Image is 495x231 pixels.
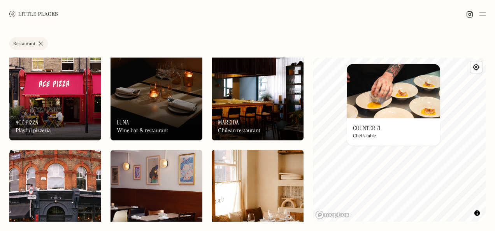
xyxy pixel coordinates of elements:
[218,128,260,134] div: Chilean restaurant
[212,30,304,140] img: Mareida
[470,61,482,73] button: Find my location
[9,30,101,140] img: Ace Pizza
[347,64,440,145] a: Counter 71Counter 71Counter 71Chef's table
[347,64,440,118] img: Counter 71
[472,208,482,218] button: Toggle attribution
[16,119,39,126] h3: Ace Pizza
[212,30,304,140] a: MareidaMareidaMareidaChilean restaurant
[13,42,35,46] div: Restaurant
[117,128,168,134] div: Wine bar & restaurant
[315,210,349,219] a: Mapbox homepage
[353,134,376,139] div: Chef's table
[16,128,51,134] div: Playful pizzeria
[117,119,129,126] h3: Luna
[353,124,381,132] h3: Counter 71
[111,30,202,140] img: Luna
[475,209,479,217] span: Toggle attribution
[313,58,486,222] canvas: Map
[111,30,202,140] a: LunaLunaLunaWine bar & restaurant
[218,119,239,126] h3: Mareida
[9,30,101,140] a: Ace PizzaAce PizzaAce PizzaPlayful pizzeria
[9,37,48,50] a: Restaurant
